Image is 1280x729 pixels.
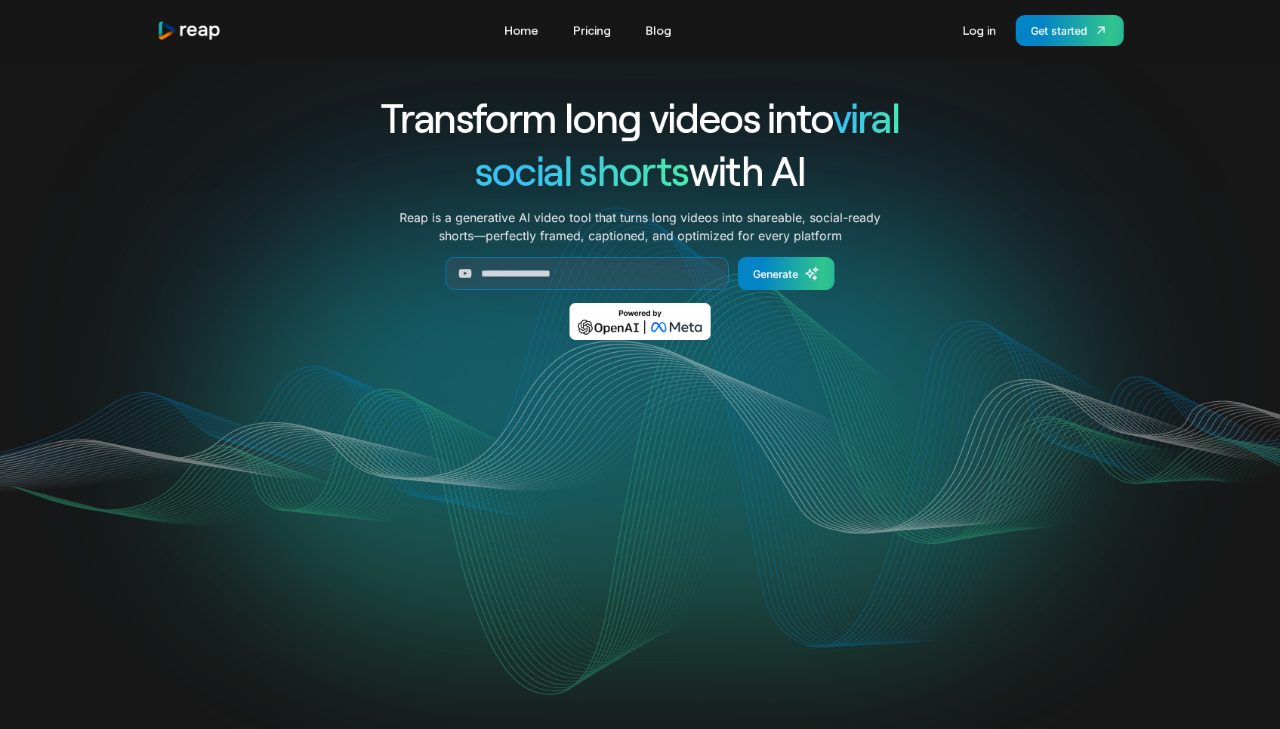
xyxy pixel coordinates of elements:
[475,145,689,194] span: social shorts
[566,18,618,42] a: Pricing
[399,209,881,245] p: Reap is a generative AI video tool that turns long videos into shareable, social-ready shorts—per...
[738,257,834,290] a: Generate
[753,266,798,282] div: Generate
[497,18,546,42] a: Home
[638,18,679,42] a: Blog
[1031,23,1087,39] div: Get started
[955,18,1004,42] a: Log in
[326,257,955,290] form: Generate Form
[157,20,222,41] img: reap logo
[832,92,899,141] span: viral
[569,303,711,340] img: Powered by OpenAI & Meta
[326,144,955,196] h1: with AI
[1016,15,1124,46] a: Get started
[157,20,222,41] a: home
[336,362,944,666] video: Your browser does not support the video tag.
[326,91,955,144] h1: Transform long videos into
